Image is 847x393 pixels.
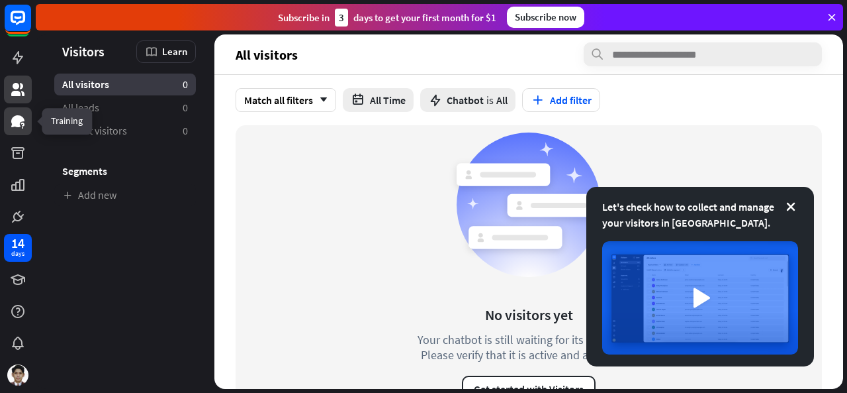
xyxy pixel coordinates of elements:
[507,7,584,28] div: Subscribe now
[278,9,496,27] div: Subscribe in days to get your first month for $1
[11,249,24,258] div: days
[54,184,196,206] a: Add new
[343,88,414,112] button: All Time
[4,234,32,262] a: 14 days
[496,93,508,107] span: All
[602,199,798,231] div: Let's check how to collect and manage your visitors in [GEOGRAPHIC_DATA].
[236,88,336,112] div: Match all filters
[62,78,109,91] span: All visitors
[62,101,99,115] span: All leads
[522,88,600,112] button: Add filter
[54,164,196,178] h3: Segments
[62,44,105,59] span: Visitors
[236,47,298,62] span: All visitors
[54,97,196,119] a: All leads 0
[183,78,188,91] aside: 0
[485,306,573,324] div: No visitors yet
[183,101,188,115] aside: 0
[602,241,798,355] img: image
[54,120,196,142] a: Recent visitors 0
[11,5,50,45] button: Open LiveChat chat widget
[393,332,664,363] div: Your chatbot is still waiting for its first visitor. Please verify that it is active and accessible.
[335,9,348,27] div: 3
[486,93,494,107] span: is
[62,124,127,138] span: Recent visitors
[162,45,187,58] span: Learn
[313,96,328,104] i: arrow_down
[11,237,24,249] div: 14
[183,124,188,138] aside: 0
[447,93,484,107] span: Chatbot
